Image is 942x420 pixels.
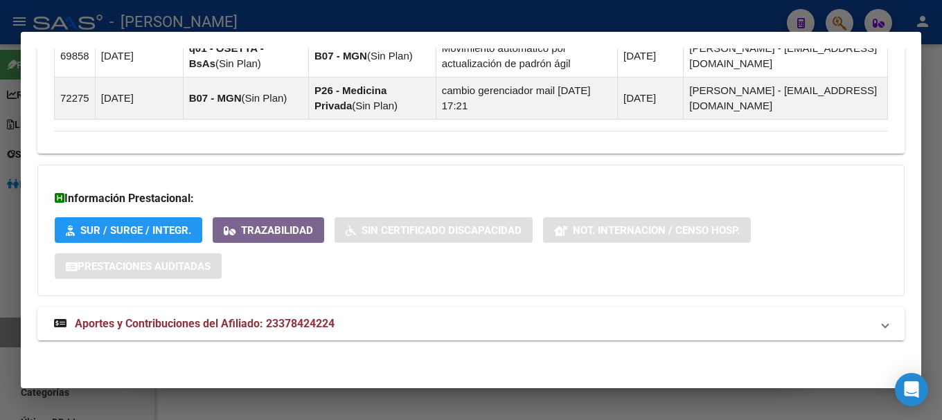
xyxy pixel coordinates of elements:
button: Sin Certificado Discapacidad [335,217,533,243]
span: Sin Plan [355,100,394,111]
td: [DATE] [95,77,183,119]
strong: B07 - MGN [314,50,367,62]
span: Sin Plan [245,92,283,104]
td: cambio gerenciador mail [DATE] 17:21 [436,77,617,119]
span: Sin Plan [371,50,409,62]
td: ( ) [183,35,308,77]
span: SUR / SURGE / INTEGR. [80,224,191,237]
td: ( ) [309,77,436,119]
span: Trazabilidad [241,224,313,237]
span: Not. Internacion / Censo Hosp. [573,224,740,237]
strong: P26 - Medicina Privada [314,84,386,111]
td: [DATE] [617,77,683,119]
td: [DATE] [617,35,683,77]
td: ( ) [183,77,308,119]
strong: q01 - OSETYA - BsAs [189,42,264,69]
td: [DATE] [95,35,183,77]
span: Sin Certificado Discapacidad [362,224,522,237]
strong: B07 - MGN [189,92,242,104]
button: Trazabilidad [213,217,324,243]
td: 72275 [55,77,96,119]
td: ( ) [309,35,436,77]
td: [PERSON_NAME] - [EMAIL_ADDRESS][DOMAIN_NAME] [684,77,888,119]
div: Open Intercom Messenger [895,373,928,406]
h3: Información Prestacional: [55,190,887,207]
span: Sin Plan [219,57,258,69]
span: Aportes y Contribuciones del Afiliado: 23378424224 [75,317,335,330]
button: Prestaciones Auditadas [55,253,222,279]
td: 69858 [55,35,96,77]
td: [PERSON_NAME] - [EMAIL_ADDRESS][DOMAIN_NAME] [684,35,888,77]
span: Prestaciones Auditadas [78,260,211,273]
button: SUR / SURGE / INTEGR. [55,217,202,243]
mat-expansion-panel-header: Aportes y Contribuciones del Afiliado: 23378424224 [37,307,905,340]
button: Not. Internacion / Censo Hosp. [543,217,751,243]
td: Movimiento automático por actualización de padrón ágil [436,35,617,77]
